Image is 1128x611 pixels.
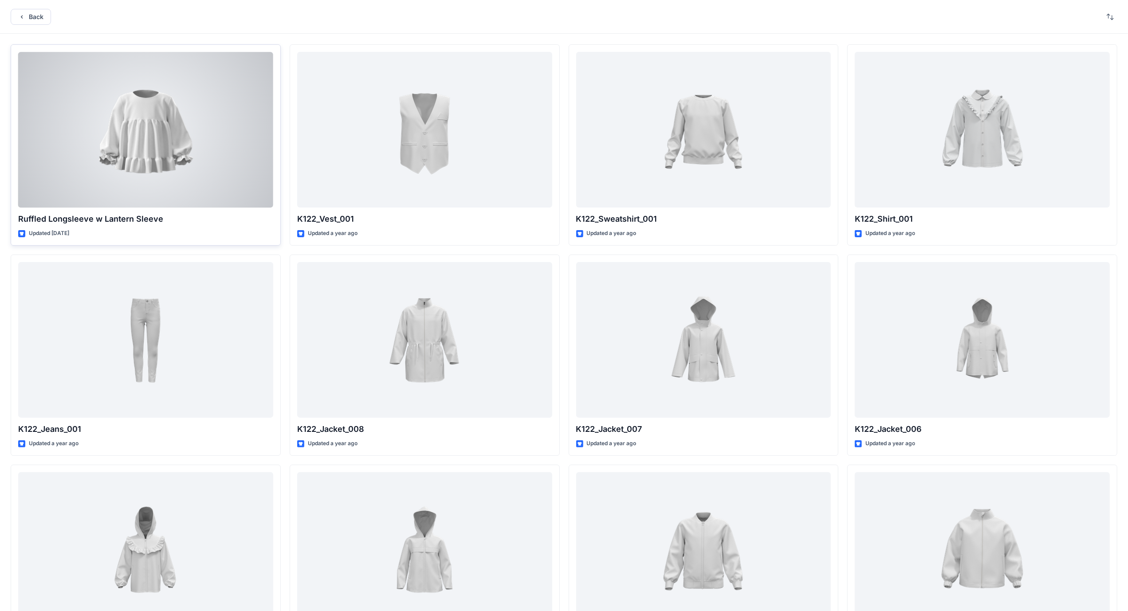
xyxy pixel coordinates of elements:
[18,213,273,225] p: Ruffled Longsleeve w Lantern Sleeve
[297,262,552,418] a: K122_Jacket_008
[576,423,831,435] p: K122_Jacket_007
[855,262,1110,418] a: K122_Jacket_006
[297,213,552,225] p: K122_Vest_001
[18,52,273,208] a: Ruffled Longsleeve w Lantern Sleeve
[587,229,637,238] p: Updated a year ago
[29,229,69,238] p: Updated [DATE]
[576,262,831,418] a: K122_Jacket_007
[18,423,273,435] p: K122_Jeans_001
[297,423,552,435] p: K122_Jacket_008
[308,439,358,448] p: Updated a year ago
[18,262,273,418] a: K122_Jeans_001
[11,9,51,25] button: Back
[855,213,1110,225] p: K122_Shirt_001
[576,52,831,208] a: K122_Sweatshirt_001
[855,52,1110,208] a: K122_Shirt_001
[308,229,358,238] p: Updated a year ago
[587,439,637,448] p: Updated a year ago
[576,213,831,225] p: K122_Sweatshirt_001
[297,52,552,208] a: K122_Vest_001
[865,229,915,238] p: Updated a year ago
[29,439,79,448] p: Updated a year ago
[855,423,1110,435] p: K122_Jacket_006
[865,439,915,448] p: Updated a year ago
